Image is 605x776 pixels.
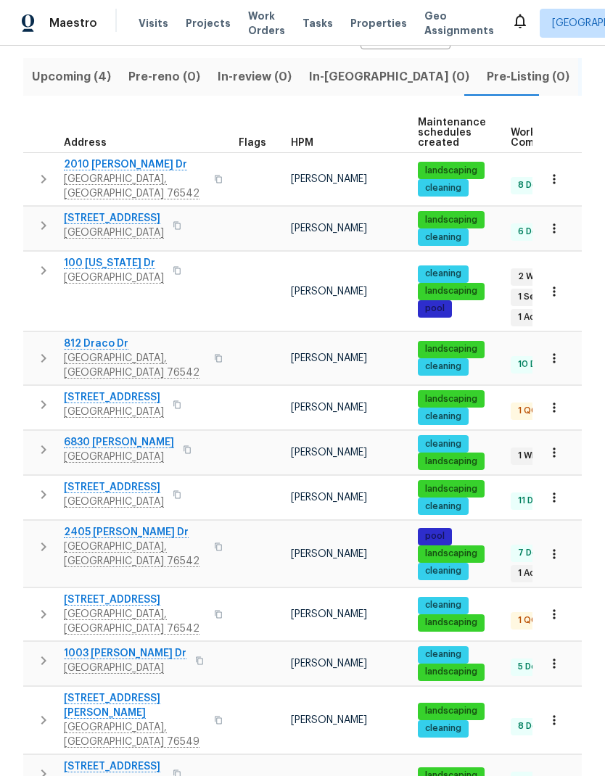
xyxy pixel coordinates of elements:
[291,447,367,458] span: [PERSON_NAME]
[419,438,467,450] span: cleaning
[418,117,486,148] span: Maintenance schedules created
[419,455,483,468] span: landscaping
[512,614,543,627] span: 1 QC
[291,223,367,234] span: [PERSON_NAME]
[291,403,367,413] span: [PERSON_NAME]
[139,16,168,30] span: Visits
[512,291,551,303] span: 1 Sent
[419,182,467,194] span: cleaning
[512,567,573,579] span: 1 Accepted
[309,67,469,87] span: In-[GEOGRAPHIC_DATA] (0)
[487,67,569,87] span: Pre-Listing (0)
[291,549,367,559] span: [PERSON_NAME]
[512,226,554,238] span: 6 Done
[512,405,543,417] span: 1 QC
[248,9,285,38] span: Work Orders
[291,609,367,619] span: [PERSON_NAME]
[424,9,494,38] span: Geo Assignments
[419,705,483,717] span: landscaping
[419,616,483,629] span: landscaping
[419,599,467,611] span: cleaning
[419,393,483,405] span: landscaping
[419,666,483,678] span: landscaping
[419,285,483,297] span: landscaping
[32,67,111,87] span: Upcoming (4)
[64,138,107,148] span: Address
[512,271,547,283] span: 2 WIP
[512,720,554,732] span: 8 Done
[239,138,266,148] span: Flags
[291,138,313,148] span: HPM
[419,214,483,226] span: landscaping
[419,648,467,661] span: cleaning
[512,495,556,507] span: 11 Done
[128,67,200,87] span: Pre-reno (0)
[291,492,367,503] span: [PERSON_NAME]
[512,179,554,191] span: 8 Done
[419,360,467,373] span: cleaning
[291,659,367,669] span: [PERSON_NAME]
[291,174,367,184] span: [PERSON_NAME]
[419,410,467,423] span: cleaning
[419,231,467,244] span: cleaning
[218,67,292,87] span: In-review (0)
[291,353,367,363] span: [PERSON_NAME]
[419,530,450,542] span: pool
[419,268,467,280] span: cleaning
[419,343,483,355] span: landscaping
[512,450,545,462] span: 1 WIP
[49,16,97,30] span: Maestro
[511,128,602,148] span: Work Order Completion
[512,547,554,559] span: 7 Done
[350,16,407,30] span: Properties
[419,165,483,177] span: landscaping
[419,500,467,513] span: cleaning
[419,722,467,735] span: cleaning
[512,358,559,371] span: 10 Done
[186,16,231,30] span: Projects
[512,311,573,323] span: 1 Accepted
[291,715,367,725] span: [PERSON_NAME]
[512,661,553,673] span: 5 Done
[291,286,367,297] span: [PERSON_NAME]
[419,302,450,315] span: pool
[419,548,483,560] span: landscaping
[419,483,483,495] span: landscaping
[302,18,333,28] span: Tasks
[419,565,467,577] span: cleaning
